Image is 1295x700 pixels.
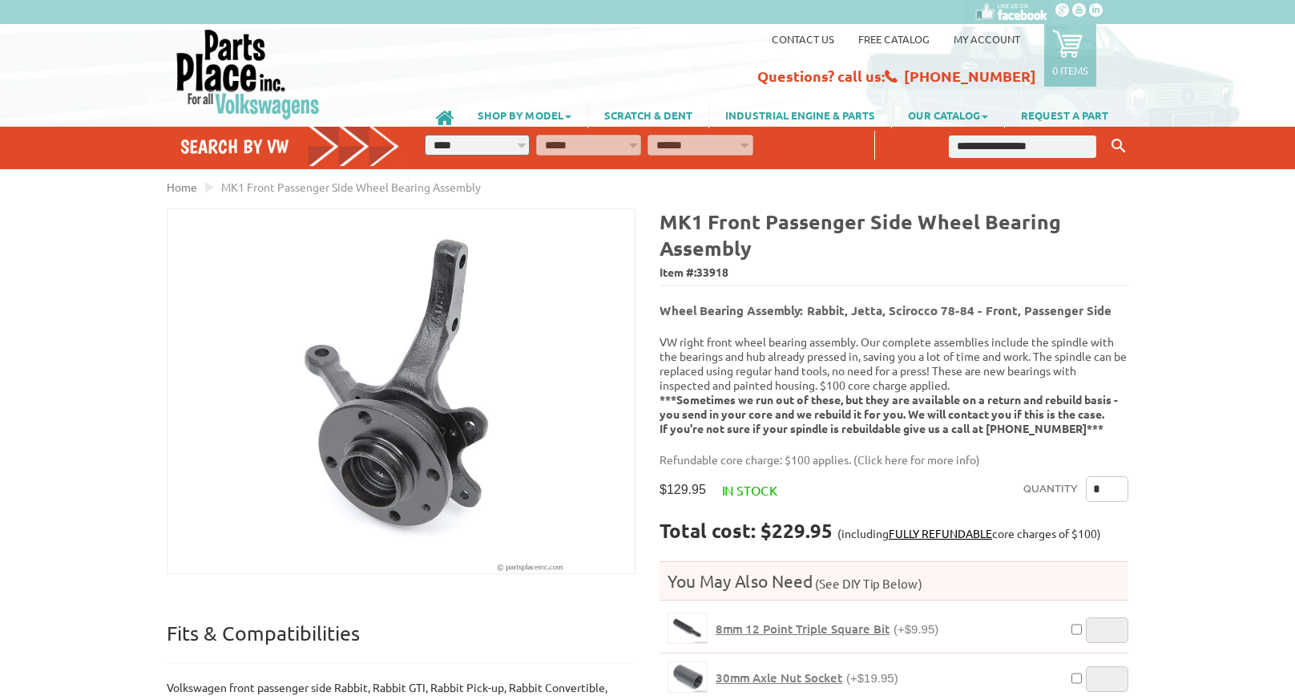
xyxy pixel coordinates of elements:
[167,180,197,194] a: Home
[167,621,635,663] p: Fits & Compatibilities
[180,135,400,158] h4: Search by VW
[660,570,1128,592] h4: You May Also Need
[1023,476,1078,502] label: Quantity
[1107,133,1131,160] button: Keyword Search
[660,392,1118,435] b: ***Sometimes we run out of these, but they are available on a return and rebuild basis - you send...
[462,101,587,128] a: SHOP BY MODEL
[660,261,1128,285] span: Item #:
[894,622,938,636] span: (+$9.95)
[1005,101,1124,128] a: REQUEST A PART
[696,265,728,279] span: 33918
[660,482,706,497] span: $129.95
[857,452,976,467] a: Click here for more info
[668,662,708,693] a: 30mm Axle Nut Socket
[660,208,1061,261] b: MK1 Front Passenger Side Wheel Bearing Assembly
[660,334,1128,435] p: VW right front wheel bearing assembly. Our complete assemblies include the spindle with the beari...
[668,613,707,643] img: 8mm 12 Point Triple Square Bit
[722,482,777,498] span: In stock
[1044,24,1096,87] a: 0 items
[1052,63,1088,77] p: 0 items
[889,526,992,540] a: FULLY REFUNDABLE
[813,576,922,591] span: (See DIY Tip Below)
[716,621,890,637] span: 8mm 12 Point Triple Square Bit
[221,180,481,194] span: MK1 Front Passenger Side Wheel Bearing Assembly
[660,518,833,543] strong: Total cost: $229.95
[858,32,930,46] a: Free Catalog
[660,451,1116,468] p: Refundable core charge: $100 applies. ( )
[660,302,1111,318] b: Wheel Bearing Assembly: Rabbit, Jetta, Scirocco 78-84 - Front, Passenger Side
[588,101,708,128] a: SCRATCH & DENT
[846,671,898,685] span: (+$19.95)
[892,101,1004,128] a: OUR CATALOG
[175,28,321,120] img: Parts Place Inc!
[716,670,842,686] span: 30mm Axle Nut Socket
[954,32,1020,46] a: My Account
[709,101,891,128] a: INDUSTRIAL ENGINE & PARTS
[716,621,938,637] a: 8mm 12 Point Triple Square Bit(+$9.95)
[167,209,635,573] img: MK1 Front Passenger Side Wheel Bearing Assembly
[668,613,708,644] a: 8mm 12 Point Triple Square Bit
[668,662,707,692] img: 30mm Axle Nut Socket
[772,32,834,46] a: Contact us
[716,670,898,686] a: 30mm Axle Nut Socket(+$19.95)
[837,526,1101,540] span: (including core charges of $100)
